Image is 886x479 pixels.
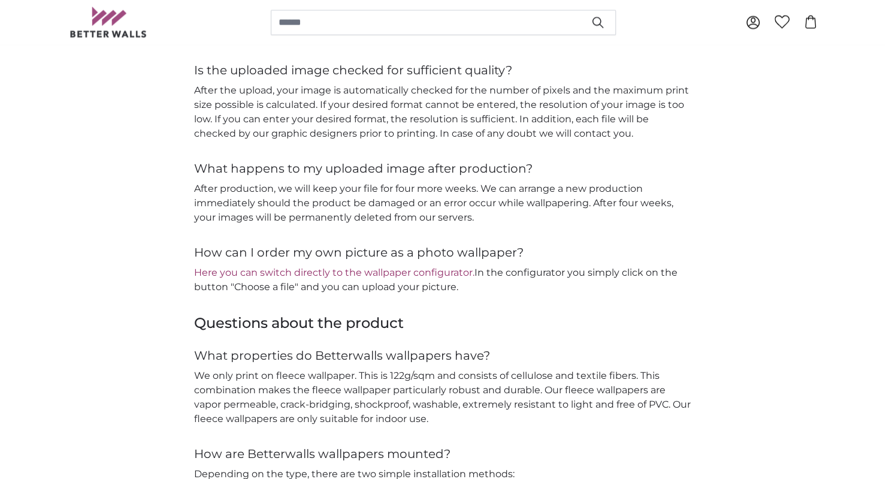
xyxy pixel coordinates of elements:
[194,314,693,333] h3: Questions about the product
[194,369,693,426] p: We only print on fleece wallpaper. This is 122g/sqm and consists of cellulose and textile fibers....
[69,7,147,38] img: Betterwalls
[194,445,693,462] h4: How are Betterwalls wallpapers mounted?
[194,182,693,225] p: After production, we will keep your file for four more weeks. We can arrange a new production imm...
[194,244,693,261] h4: How can I order my own picture as a photo wallpaper?
[194,62,693,79] h4: Is the uploaded image checked for sufficient quality?
[194,266,693,294] p: In the configurator you simply click on the button "Choose a file" and you can upload your picture.
[194,347,693,364] h4: What properties do Betterwalls wallpapers have?
[194,267,474,278] a: Here you can switch directly to the wallpaper configurator.
[194,83,693,141] p: After the upload, your image is automatically checked for the number of pixels and the maximum pr...
[194,160,693,177] h4: What happens to my uploaded image after production?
